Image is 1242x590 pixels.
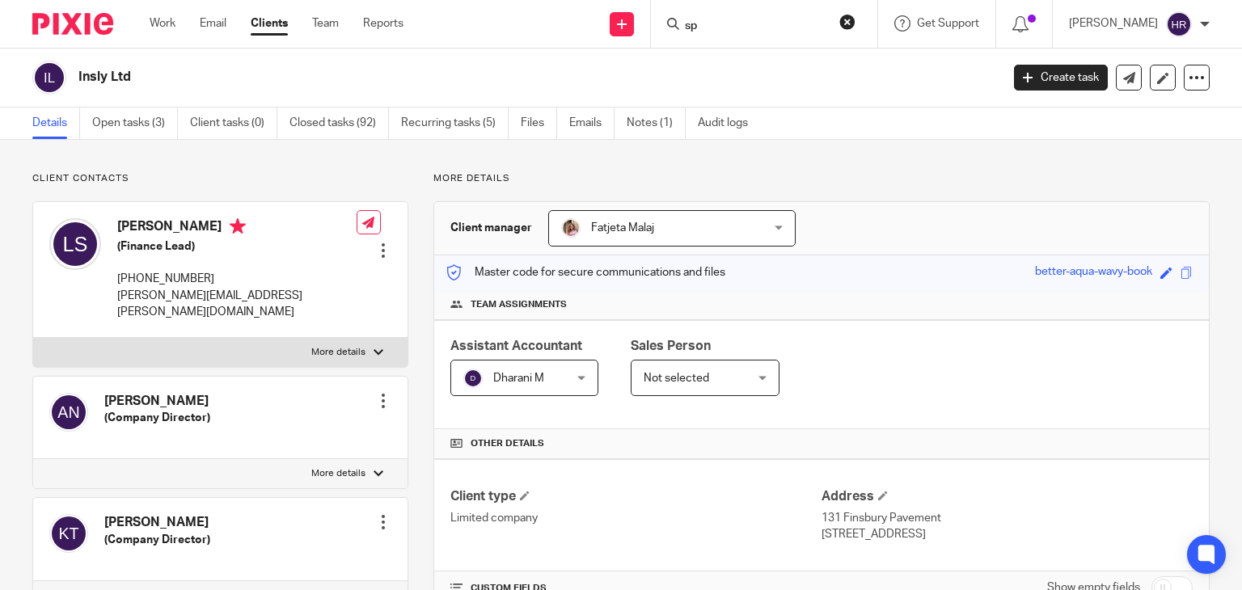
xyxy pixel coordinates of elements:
[822,488,1193,505] h4: Address
[591,222,654,234] span: Fatjeta Malaj
[92,107,178,139] a: Open tasks (3)
[463,369,483,388] img: svg%3E
[104,410,210,426] h5: (Company Director)
[446,264,725,280] p: Master code for secure communications and files
[32,107,80,139] a: Details
[311,346,365,359] p: More details
[104,514,210,531] h4: [PERSON_NAME]
[698,107,760,139] a: Audit logs
[839,14,855,30] button: Clear
[78,69,808,86] h2: Insly Ltd
[117,218,357,238] h4: [PERSON_NAME]
[49,393,88,432] img: svg%3E
[49,514,88,553] img: svg%3E
[251,15,288,32] a: Clients
[200,15,226,32] a: Email
[363,15,403,32] a: Reports
[569,107,615,139] a: Emails
[822,526,1193,542] p: [STREET_ADDRESS]
[561,218,581,238] img: MicrosoftTeams-image%20(5).png
[631,339,711,352] span: Sales Person
[312,15,339,32] a: Team
[117,238,357,255] h5: (Finance Lead)
[117,271,357,287] p: [PHONE_NUMBER]
[471,298,567,311] span: Team assignments
[1069,15,1158,32] p: [PERSON_NAME]
[32,172,408,185] p: Client contacts
[471,437,544,450] span: Other details
[1035,263,1152,282] div: better-aqua-wavy-book
[450,488,822,505] h4: Client type
[1014,65,1108,91] a: Create task
[32,13,113,35] img: Pixie
[450,510,822,526] p: Limited company
[433,172,1210,185] p: More details
[644,373,709,384] span: Not selected
[1166,11,1192,37] img: svg%3E
[190,107,277,139] a: Client tasks (0)
[104,393,210,410] h4: [PERSON_NAME]
[917,18,979,29] span: Get Support
[627,107,686,139] a: Notes (1)
[49,218,101,270] img: svg%3E
[104,532,210,548] h5: (Company Director)
[493,373,544,384] span: Dharani M
[32,61,66,95] img: svg%3E
[289,107,389,139] a: Closed tasks (92)
[683,19,829,34] input: Search
[117,288,357,321] p: [PERSON_NAME][EMAIL_ADDRESS][PERSON_NAME][DOMAIN_NAME]
[230,218,246,234] i: Primary
[311,467,365,480] p: More details
[822,510,1193,526] p: 131 Finsbury Pavement
[450,220,532,236] h3: Client manager
[401,107,509,139] a: Recurring tasks (5)
[450,339,582,352] span: Assistant Accountant
[521,107,557,139] a: Files
[150,15,175,32] a: Work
